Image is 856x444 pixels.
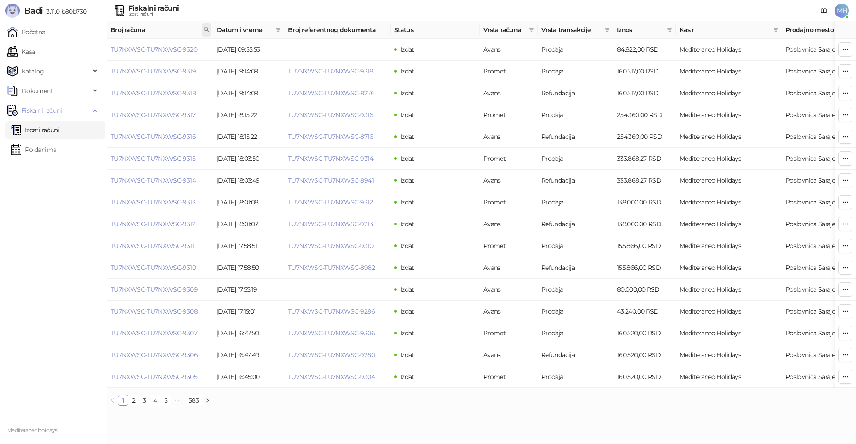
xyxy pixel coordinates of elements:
td: Refundacija [538,213,613,235]
td: 160.520,00 RSD [613,366,676,388]
th: Vrsta računa [480,21,538,39]
a: TU7NXWSC-TU7NXWSC-9317 [111,111,195,119]
a: TU7NXWSC-TU7NXWSC-8716 [288,133,373,141]
span: MH [835,4,849,18]
li: Sledeća strana [202,395,213,406]
td: TU7NXWSC-TU7NXWSC-9310 [107,257,213,279]
td: Avans [480,279,538,301]
td: TU7NXWSC-TU7NXWSC-9311 [107,235,213,257]
a: TU7NXWSC-TU7NXWSC-9307 [111,329,197,337]
td: Avans [480,301,538,322]
td: Refundacija [538,170,613,191]
td: Avans [480,126,538,148]
a: TU7NXWSC-TU7NXWSC-9318 [111,89,196,97]
td: Refundacija [538,126,613,148]
td: [DATE] 18:15:22 [213,104,284,126]
a: TU7NXWSC-TU7NXWSC-8982 [288,264,375,272]
a: TU7NXWSC-TU7NXWSC-8941 [288,176,374,184]
div: Fiskalni računi [128,5,179,12]
a: TU7NXWSC-TU7NXWSC-9314 [111,176,196,184]
a: TU7NXWSC-TU7NXWSC-9319 [111,67,196,75]
a: Po danima [11,141,56,159]
span: Dokumenti [21,82,54,100]
td: TU7NXWSC-TU7NXWSC-9312 [107,213,213,235]
img: Logo [5,4,20,18]
span: filter [773,27,778,33]
td: Mediteraneo Holidays [676,170,782,191]
td: 43.240,00 RSD [613,301,676,322]
span: Izdat [400,264,414,272]
th: Broj referentnog dokumenta [284,21,391,39]
div: Izdati računi [128,12,179,16]
span: Izdat [400,111,414,119]
td: Mediteraneo Holidays [676,191,782,213]
td: Prodaja [538,322,613,344]
span: left [110,398,115,403]
span: Izdat [400,373,414,381]
td: [DATE] 17:58:51 [213,235,284,257]
td: Prodaja [538,191,613,213]
a: 5 [161,395,171,405]
td: Prodaja [538,104,613,126]
span: Izdat [400,198,414,206]
span: filter [771,23,780,37]
td: [DATE] 09:55:53 [213,39,284,61]
span: filter [527,23,536,37]
span: Fiskalni računi [21,102,62,119]
a: Dokumentacija [817,4,831,18]
td: Mediteraneo Holidays [676,301,782,322]
span: filter [605,27,610,33]
td: Mediteraneo Holidays [676,366,782,388]
a: TU7NXWSC-TU7NXWSC-9311 [111,242,194,250]
a: 3 [140,395,149,405]
td: [DATE] 19:14:09 [213,82,284,104]
span: Izdat [400,351,414,359]
td: Promet [480,148,538,170]
span: filter [667,27,672,33]
td: Prodaja [538,61,613,82]
a: TU7NXWSC-TU7NXWSC-9304 [288,373,375,381]
span: filter [665,23,674,37]
a: TU7NXWSC-TU7NXWSC-9320 [111,45,197,53]
td: Avans [480,213,538,235]
td: Mediteraneo Holidays [676,279,782,301]
td: [DATE] 17:55:19 [213,279,284,301]
td: TU7NXWSC-TU7NXWSC-9307 [107,322,213,344]
td: 160.517,00 RSD [613,82,676,104]
th: Kasir [676,21,782,39]
a: Izdati računi [11,121,59,139]
a: Kasa [7,43,35,61]
span: Vrsta transakcije [541,25,601,35]
td: [DATE] 18:03:49 [213,170,284,191]
td: Prodaja [538,366,613,388]
a: TU7NXWSC-TU7NXWSC-9305 [111,373,197,381]
a: TU7NXWSC-TU7NXWSC-9306 [111,351,198,359]
td: Avans [480,170,538,191]
li: 583 [185,395,202,406]
span: Izdat [400,155,414,163]
li: 4 [150,395,160,406]
span: 3.11.0-b80b730 [43,8,86,16]
td: Mediteraneo Holidays [676,344,782,366]
li: 3 [139,395,150,406]
a: TU7NXWSC-TU7NXWSC-9318 [288,67,373,75]
span: Izdat [400,133,414,141]
li: 1 [118,395,128,406]
td: Refundacija [538,257,613,279]
span: right [205,398,210,403]
td: Promet [480,322,538,344]
td: [DATE] 17:15:01 [213,301,284,322]
td: TU7NXWSC-TU7NXWSC-9317 [107,104,213,126]
td: Mediteraneo Holidays [676,126,782,148]
span: Izdat [400,242,414,250]
a: TU7NXWSC-TU7NXWSC-9213 [288,220,373,228]
th: Status [391,21,480,39]
td: 160.520,00 RSD [613,322,676,344]
td: Mediteraneo Holidays [676,213,782,235]
a: TU7NXWSC-TU7NXWSC-9306 [288,329,375,337]
small: Mediteraneo holidays [7,427,57,433]
td: Mediteraneo Holidays [676,148,782,170]
td: Mediteraneo Holidays [676,322,782,344]
a: TU7NXWSC-TU7NXWSC-9314 [288,155,373,163]
span: Katalog [21,62,44,80]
